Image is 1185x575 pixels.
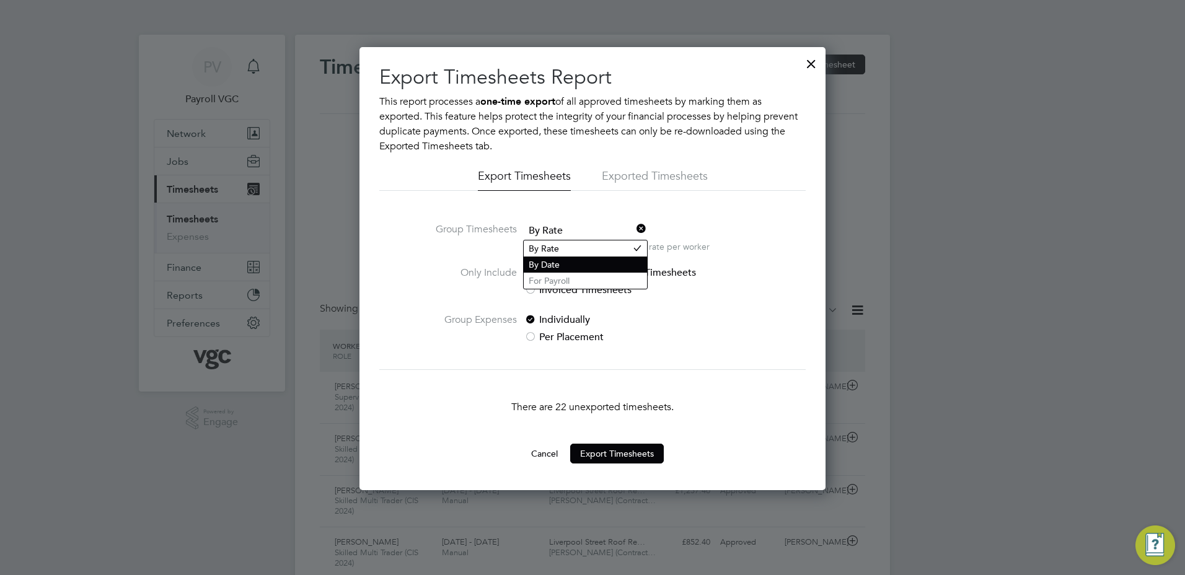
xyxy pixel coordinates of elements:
li: By Rate [524,240,647,257]
label: Group Expenses [424,312,517,345]
button: Engage Resource Center [1135,525,1175,565]
label: Invoiced Timesheets [524,283,732,297]
p: There are 22 unexported timesheets. [379,400,806,415]
label: Individually [524,312,732,327]
label: Per Placement [524,330,732,345]
label: Group Timesheets [424,222,517,250]
li: For Payroll [524,273,647,289]
p: This report processes a of all approved timesheets by marking them as exported. This feature help... [379,94,806,154]
button: Export Timesheets [570,444,664,463]
h2: Export Timesheets Report [379,64,806,90]
li: Export Timesheets [478,169,571,191]
button: Cancel [521,444,568,463]
label: Only Include [424,265,517,297]
li: Exported Timesheets [602,169,708,191]
b: one-time export [480,95,555,107]
span: By Rate [524,222,646,240]
li: By Date [524,257,647,273]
